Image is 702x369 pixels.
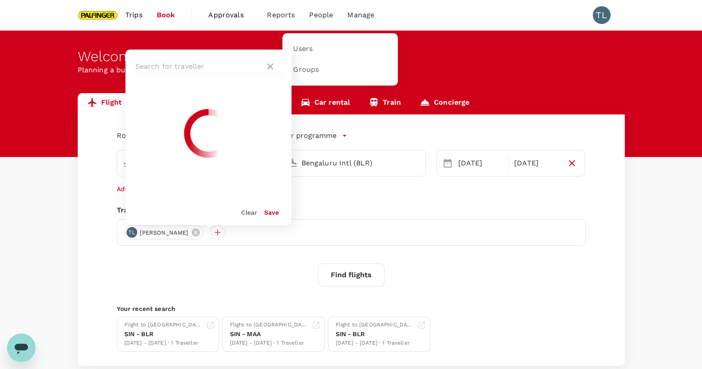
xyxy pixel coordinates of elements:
span: Manage [347,10,374,20]
span: Approvals [208,10,253,20]
a: Train [359,93,410,114]
div: [DATE] - [DATE] · 1 Traveller [124,339,202,348]
div: SIN - BLR [124,330,202,339]
button: Open [419,162,421,164]
div: [DATE] - [DATE] · 1 Traveller [336,339,414,348]
span: Groups [293,65,319,75]
input: Going to [301,156,407,170]
span: Users [293,44,313,54]
div: Flight to [GEOGRAPHIC_DATA] [230,321,308,330]
input: Search for traveller [135,59,262,74]
a: Flight [78,93,131,114]
div: Welcome back , [PERSON_NAME] . [78,48,625,65]
a: Car rental [291,93,360,114]
p: Your recent search [117,304,586,313]
span: Book [157,10,175,20]
div: [DATE] - [DATE] · 1 Traveller [230,339,308,348]
p: Planning a business trip? Get started from here. [78,65,625,75]
div: Flight to [GEOGRAPHIC_DATA] [336,321,414,330]
button: Find flights [318,263,385,287]
div: SIN - MAA [230,330,308,339]
a: Groups [288,59,393,80]
span: [PERSON_NAME] [135,228,194,237]
div: SIN - BLR [336,330,414,339]
button: Frequent flyer programme [245,130,347,141]
div: [DATE] [511,154,563,172]
button: Save [264,209,279,216]
div: TL[PERSON_NAME] [124,225,204,239]
p: Advanced search [117,184,169,193]
a: Concierge [410,93,479,114]
div: TL [593,6,611,24]
button: Clear [241,209,257,216]
a: Users [288,39,393,59]
div: Flight to [GEOGRAPHIC_DATA] [124,321,202,330]
iframe: Button to launch messaging window [7,334,36,362]
img: Palfinger Asia Pacific Pte Ltd [78,5,119,25]
div: Round Trip [117,129,167,143]
div: [DATE] [455,154,507,172]
button: Advanced search [117,184,180,194]
span: People [309,10,333,20]
div: TL [127,227,137,238]
div: Travellers [117,205,586,216]
span: Trips [125,10,143,20]
span: Reports [267,10,295,20]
